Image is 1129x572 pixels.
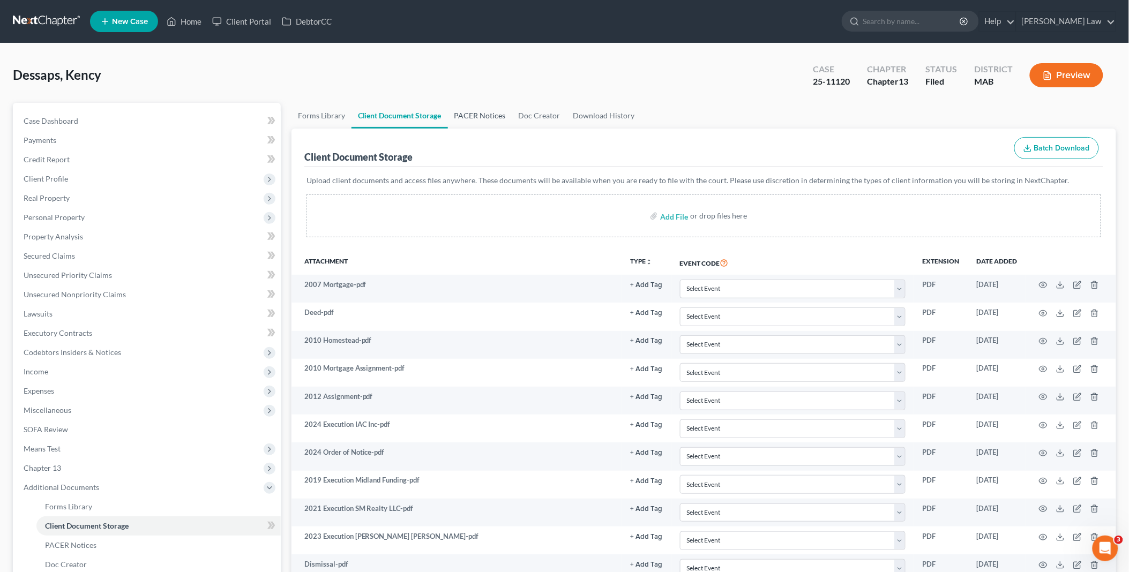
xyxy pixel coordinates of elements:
td: PDF [914,275,968,303]
a: + Add Tag [631,392,663,402]
td: PDF [914,442,968,470]
div: District [974,63,1013,76]
a: + Add Tag [631,531,663,541]
td: 2012 Assignment-pdf [291,387,622,415]
a: Forms Library [291,103,352,129]
a: Property Analysis [15,227,281,246]
td: 2024 Order of Notice-pdf [291,442,622,470]
div: Filed [925,76,957,88]
a: Doc Creator [512,103,567,129]
td: [DATE] [968,442,1026,470]
span: Executory Contracts [24,328,92,337]
a: PACER Notices [448,103,512,129]
div: Status [925,63,957,76]
input: Search by name... [863,11,961,31]
button: + Add Tag [631,337,663,344]
th: Extension [914,250,968,275]
span: 3 [1115,536,1123,544]
div: Case [813,63,850,76]
span: Additional Documents [24,483,99,492]
div: MAB [974,76,1013,88]
span: Case Dashboard [24,116,78,125]
button: + Add Tag [631,478,663,485]
td: 2007 Mortgage-pdf [291,275,622,303]
span: Payments [24,136,56,145]
th: Event Code [671,250,914,275]
td: [DATE] [968,387,1026,415]
td: PDF [914,359,968,387]
button: + Add Tag [631,282,663,289]
a: Unsecured Priority Claims [15,266,281,285]
td: PDF [914,471,968,499]
div: Chapter [867,63,908,76]
button: + Add Tag [631,422,663,428]
a: SOFA Review [15,420,281,439]
td: [DATE] [968,303,1026,330]
span: Batch Download [1034,144,1090,153]
a: Lawsuits [15,304,281,323]
td: PDF [914,499,968,526]
a: + Add Tag [631,307,663,318]
a: Case Dashboard [15,111,281,131]
td: Deed-pdf [291,303,622,330]
span: Dessaps, Kency [13,67,101,82]
td: 2021 Execution SM Realty LLC-pdf [291,499,622,526]
a: Secured Claims [15,246,281,266]
span: Unsecured Nonpriority Claims [24,290,126,299]
td: [DATE] [968,331,1026,359]
span: Credit Report [24,155,70,164]
div: 25-11120 [813,76,850,88]
a: + Add Tag [631,280,663,290]
a: Client Portal [207,12,276,31]
td: 2024 Execution IAC Inc-pdf [291,415,622,442]
span: PACER Notices [45,540,96,550]
td: PDF [914,387,968,415]
button: + Add Tag [631,449,663,456]
a: Payments [15,131,281,150]
button: + Add Tag [631,506,663,513]
button: + Add Tag [631,310,663,317]
a: + Add Tag [631,335,663,345]
span: Chapter 13 [24,463,61,472]
span: SOFA Review [24,425,68,434]
a: + Add Tag [631,503,663,514]
span: Doc Creator [45,560,87,569]
a: + Add Tag [631,475,663,485]
a: Credit Report [15,150,281,169]
a: Help [980,12,1015,31]
a: Forms Library [36,497,281,516]
th: Date added [968,250,1026,275]
button: + Add Tag [631,366,663,373]
span: Lawsuits [24,309,53,318]
button: + Add Tag [631,533,663,540]
td: PDF [914,526,968,554]
td: [DATE] [968,526,1026,554]
td: 2010 Mortgage Assignment-pdf [291,359,622,387]
a: Client Document Storage [36,516,281,536]
button: Preview [1030,63,1103,87]
span: Real Property [24,193,70,202]
a: [PERSON_NAME] Law [1016,12,1116,31]
iframe: Intercom live chat [1093,536,1118,561]
td: [DATE] [968,471,1026,499]
button: + Add Tag [631,394,663,401]
p: Upload client documents and access files anywhere. These documents will be available when you are... [306,175,1101,186]
td: PDF [914,331,968,359]
td: [DATE] [968,275,1026,303]
span: Miscellaneous [24,405,71,415]
a: PACER Notices [36,536,281,555]
td: 2023 Execution [PERSON_NAME] [PERSON_NAME]-pdf [291,526,622,554]
span: 13 [899,76,908,86]
td: PDF [914,303,968,330]
td: [DATE] [968,499,1026,526]
span: Client Document Storage [45,521,129,530]
button: TYPEunfold_more [631,258,653,265]
th: Attachment [291,250,622,275]
span: Codebtors Insiders & Notices [24,348,121,357]
a: Executory Contracts [15,323,281,343]
a: + Add Tag [631,363,663,373]
a: DebtorCC [276,12,337,31]
span: Unsecured Priority Claims [24,270,112,280]
td: PDF [914,415,968,442]
span: Property Analysis [24,232,83,241]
